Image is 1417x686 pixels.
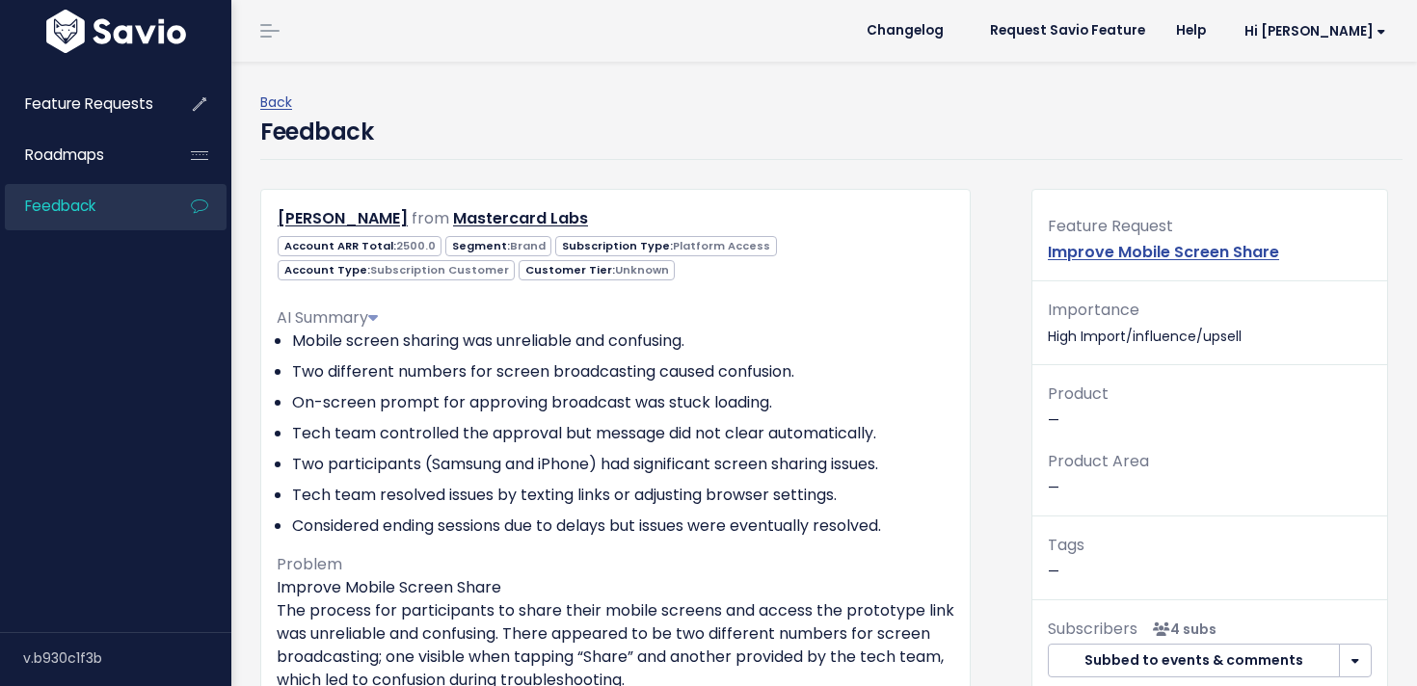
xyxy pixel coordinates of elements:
[1048,381,1372,433] p: —
[41,10,191,53] img: logo-white.9d6f32f41409.svg
[412,207,449,229] span: from
[25,93,153,114] span: Feature Requests
[5,133,160,177] a: Roadmaps
[510,238,546,253] span: Brand
[292,514,954,538] li: Considered ending sessions due to delays but issues were eventually resolved.
[1161,16,1221,45] a: Help
[292,330,954,353] li: Mobile screen sharing was unreliable and confusing.
[5,184,160,228] a: Feedback
[277,306,378,329] span: AI Summary
[5,82,160,126] a: Feature Requests
[1048,299,1139,321] span: Importance
[278,207,408,229] a: [PERSON_NAME]
[975,16,1161,45] a: Request Savio Feature
[867,24,944,38] span: Changelog
[292,422,954,445] li: Tech team controlled the approval but message did not clear automatically.
[277,553,342,575] span: Problem
[1221,16,1402,46] a: Hi [PERSON_NAME]
[260,115,373,149] h4: Feedback
[1048,450,1149,472] span: Product Area
[292,360,954,383] li: Two different numbers for screen broadcasting caused confusion.
[673,238,770,253] span: Platform Access
[1244,24,1386,39] span: Hi [PERSON_NAME]
[1048,241,1279,263] a: Improve Mobile Screen Share
[23,633,231,683] div: v.b930c1f3b
[1048,534,1084,556] span: Tags
[25,145,104,165] span: Roadmaps
[1048,644,1340,678] button: Subbed to events & comments
[555,236,776,256] span: Subscription Type:
[278,260,515,280] span: Account Type:
[519,260,675,280] span: Customer Tier:
[1048,297,1372,349] p: High Import/influence/upsell
[1048,383,1109,405] span: Product
[25,196,95,216] span: Feedback
[292,484,954,507] li: Tech team resolved issues by texting links or adjusting browser settings.
[1145,620,1216,639] span: <p><strong>Subscribers</strong><br><br> - Kelly Kendziorski<br> - Marcelo Prado<br> - Alexander D...
[615,262,669,277] span: Unknown
[278,236,441,256] span: Account ARR Total:
[292,453,954,476] li: Two participants (Samsung and iPhone) had significant screen sharing issues.
[445,236,551,256] span: Segment:
[370,262,509,277] span: Subscription Customer
[1048,448,1372,500] p: —
[453,207,588,229] a: Mastercard Labs
[292,391,954,414] li: On-screen prompt for approving broadcast was stuck loading.
[260,92,292,112] a: Back
[1048,215,1173,237] span: Feature Request
[1048,532,1372,584] p: —
[396,238,436,253] span: 2500.0
[1048,618,1137,640] span: Subscribers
